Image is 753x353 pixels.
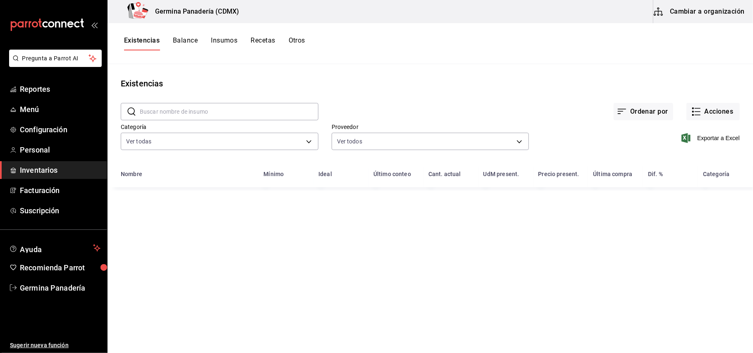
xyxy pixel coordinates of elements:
[121,77,163,90] div: Existencias
[686,103,740,120] button: Acciones
[373,171,411,177] div: Último conteo
[20,185,100,196] span: Facturación
[140,103,318,120] input: Buscar nombre de insumo
[126,137,151,145] span: Ver todas
[483,171,519,177] div: UdM present.
[648,171,663,177] div: Dif. %
[20,165,100,176] span: Inventarios
[10,341,100,350] span: Sugerir nueva función
[20,243,90,253] span: Ayuda
[337,137,362,145] span: Ver todos
[20,83,100,95] span: Reportes
[20,104,100,115] span: Menú
[593,171,632,177] div: Última compra
[20,124,100,135] span: Configuración
[22,54,89,63] span: Pregunta a Parrot AI
[683,133,740,143] button: Exportar a Excel
[173,36,198,50] button: Balance
[9,50,102,67] button: Pregunta a Parrot AI
[211,36,237,50] button: Insumos
[20,144,100,155] span: Personal
[121,124,318,130] label: Categoría
[428,171,461,177] div: Cant. actual
[703,171,729,177] div: Categoría
[538,171,579,177] div: Precio present.
[263,171,284,177] div: Mínimo
[148,7,239,17] h3: Germina Panadería (CDMX)
[332,124,529,130] label: Proveedor
[20,262,100,273] span: Recomienda Parrot
[20,205,100,216] span: Suscripción
[6,60,102,69] a: Pregunta a Parrot AI
[318,171,332,177] div: Ideal
[121,171,142,177] div: Nombre
[251,36,275,50] button: Recetas
[124,36,305,50] div: navigation tabs
[614,103,673,120] button: Ordenar por
[124,36,160,50] button: Existencias
[91,21,98,28] button: open_drawer_menu
[20,282,100,293] span: Germina Panadería
[289,36,305,50] button: Otros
